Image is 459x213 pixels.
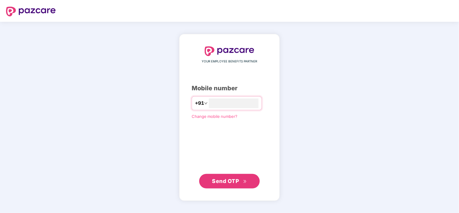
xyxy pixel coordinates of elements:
[204,102,208,105] span: down
[202,59,257,64] span: YOUR EMPLOYEE BENEFITS PARTNER
[243,180,247,184] span: double-right
[192,84,267,93] div: Mobile number
[212,178,239,184] span: Send OTP
[205,46,254,56] img: logo
[199,174,260,188] button: Send OTPdouble-right
[6,7,56,16] img: logo
[192,114,237,119] a: Change mobile number?
[195,99,204,107] span: +91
